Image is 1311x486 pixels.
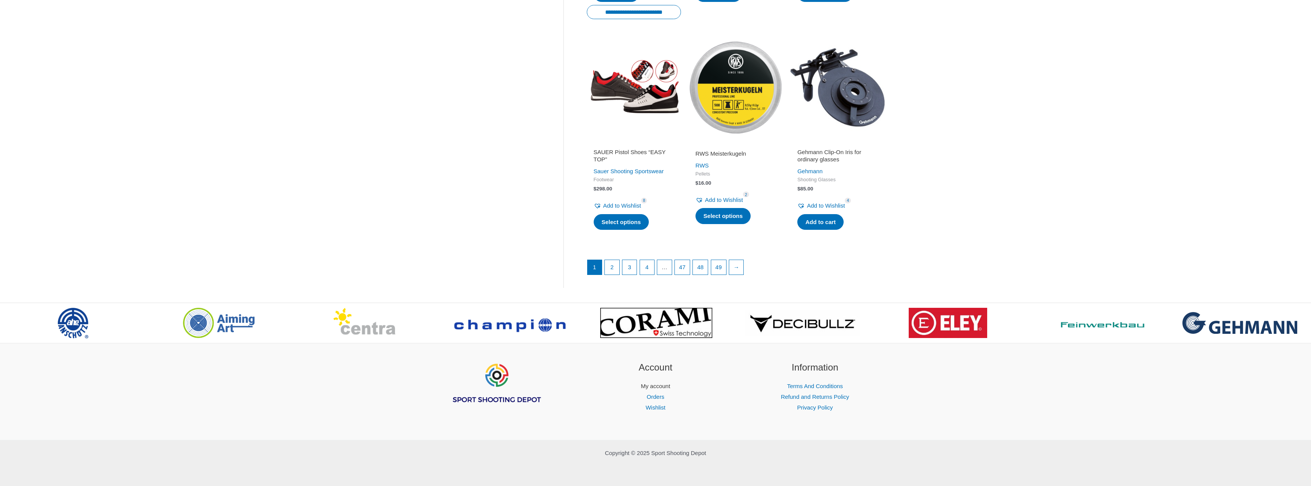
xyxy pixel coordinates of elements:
a: Add to cart: “Gehmann Clip-On Iris for ordinary glasses” [797,214,844,230]
span: 4 [845,198,851,203]
iframe: Customer reviews powered by Trustpilot [594,139,674,148]
aside: Footer Widget 3 [745,361,885,413]
iframe: Customer reviews powered by Trustpilot [695,139,776,148]
a: SAUER Pistol Shoes “EASY TOP” [594,148,674,166]
a: Wishlist [646,404,666,411]
a: Gehmann Clip-On Iris for ordinary glasses [797,148,878,166]
a: → [729,260,744,275]
img: Gehmann Clip-On Iris [790,40,885,134]
span: Page 1 [588,260,602,275]
a: Page 48 [693,260,708,275]
a: Terms And Conditions [787,383,843,389]
span: Add to Wishlist [807,202,845,209]
img: brand logo [909,308,987,338]
span: Pellets [695,171,776,177]
a: Privacy Policy [797,404,833,411]
h2: Account [585,361,726,375]
a: Page 2 [605,260,619,275]
a: Page 3 [622,260,637,275]
bdi: 16.00 [695,180,711,186]
nav: Account [585,381,726,413]
span: $ [695,180,699,186]
aside: Footer Widget 2 [585,361,726,413]
a: RWS [695,162,709,169]
p: Copyright © 2025 Sport Shooting Depot [426,448,885,458]
a: Page 4 [640,260,655,275]
a: Select options for “RWS Meisterkugeln” [695,208,751,224]
a: Page 47 [675,260,690,275]
h2: RWS Meisterkugeln [695,150,776,158]
a: Sauer Shooting Sportswear [594,168,664,174]
iframe: Customer reviews powered by Trustpilot [797,139,878,148]
bdi: 298.00 [594,186,612,192]
nav: Information [745,381,885,413]
a: Add to Wishlist [797,200,845,211]
span: 8 [641,198,647,203]
a: My account [641,383,670,389]
aside: Footer Widget 1 [426,361,567,423]
span: … [657,260,672,275]
a: Add to Wishlist [695,195,743,205]
a: Gehmann [797,168,823,174]
bdi: 85.00 [797,186,813,192]
nav: Product Pagination [587,260,885,279]
a: RWS Meisterkugeln [695,150,776,160]
a: Select options for “SAUER Pistol Shoes "EASY TOP"” [594,214,649,230]
span: 2 [743,192,749,197]
h2: SAUER Pistol Shoes “EASY TOP” [594,148,674,163]
a: Page 49 [711,260,726,275]
img: RWS Meisterkugeln [689,40,783,134]
span: Add to Wishlist [603,202,641,209]
h2: Information [745,361,885,375]
a: Add to Wishlist [594,200,641,211]
img: SAUER Pistol Shoes "EASY TOP" [587,40,681,134]
h2: Gehmann Clip-On Iris for ordinary glasses [797,148,878,163]
span: Add to Wishlist [705,197,743,203]
a: Refund and Returns Policy [781,393,849,400]
a: Orders [647,393,664,400]
span: $ [797,186,800,192]
span: Footwear [594,177,674,183]
span: $ [594,186,597,192]
span: Shooting Glasses [797,177,878,183]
